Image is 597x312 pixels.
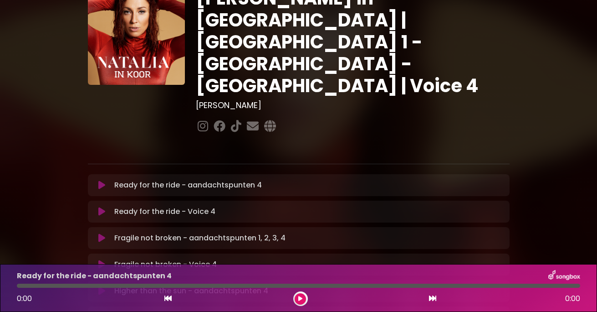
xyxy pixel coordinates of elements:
p: Ready for the ride - Voice 4 [114,206,215,217]
p: Ready for the ride - aandachtspunten 4 [17,270,172,281]
img: songbox-logo-white.png [548,270,580,282]
span: 0:00 [565,293,580,304]
span: 0:00 [17,293,32,304]
h3: [PERSON_NAME] [196,100,510,110]
p: Fragile not broken - aandachtspunten 1, 2, 3, 4 [114,233,286,244]
p: Fragile not broken - Voice 4 [114,259,217,270]
p: Ready for the ride - aandachtspunten 4 [114,180,262,191]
